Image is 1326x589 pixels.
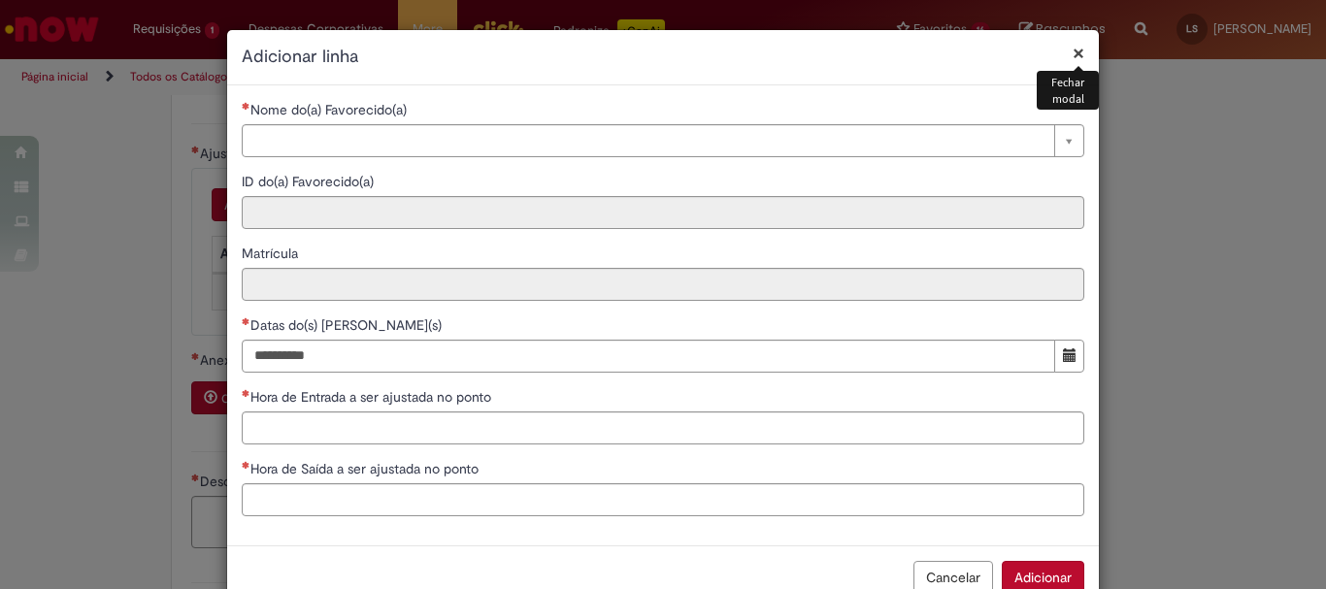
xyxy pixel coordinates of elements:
[250,316,446,334] span: Datas do(s) [PERSON_NAME](s)
[242,461,250,469] span: Necessários
[242,124,1084,157] a: Limpar campo Nome do(a) Favorecido(a)
[242,45,1084,70] h2: Adicionar linha
[1054,340,1084,373] button: Mostrar calendário para Datas do(s) Ajuste(s)
[242,483,1084,516] input: Hora de Saída a ser ajustada no ponto
[242,196,1084,229] input: ID do(a) Favorecido(a)
[250,388,495,406] span: Hora de Entrada a ser ajustada no ponto
[1073,43,1084,63] button: Fechar modal
[242,245,302,262] span: Somente leitura - Matrícula
[242,102,250,110] span: Necessários
[242,317,250,325] span: Necessários
[250,460,482,477] span: Hora de Saída a ser ajustada no ponto
[250,101,411,118] span: Necessários - Nome do(a) Favorecido(a)
[1037,71,1099,110] div: Fechar modal
[242,340,1055,373] input: Datas do(s) Ajuste(s)
[242,173,378,190] span: Somente leitura - ID do(a) Favorecido(a)
[242,389,250,397] span: Necessários
[242,411,1084,444] input: Hora de Entrada a ser ajustada no ponto
[242,268,1084,301] input: Matrícula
